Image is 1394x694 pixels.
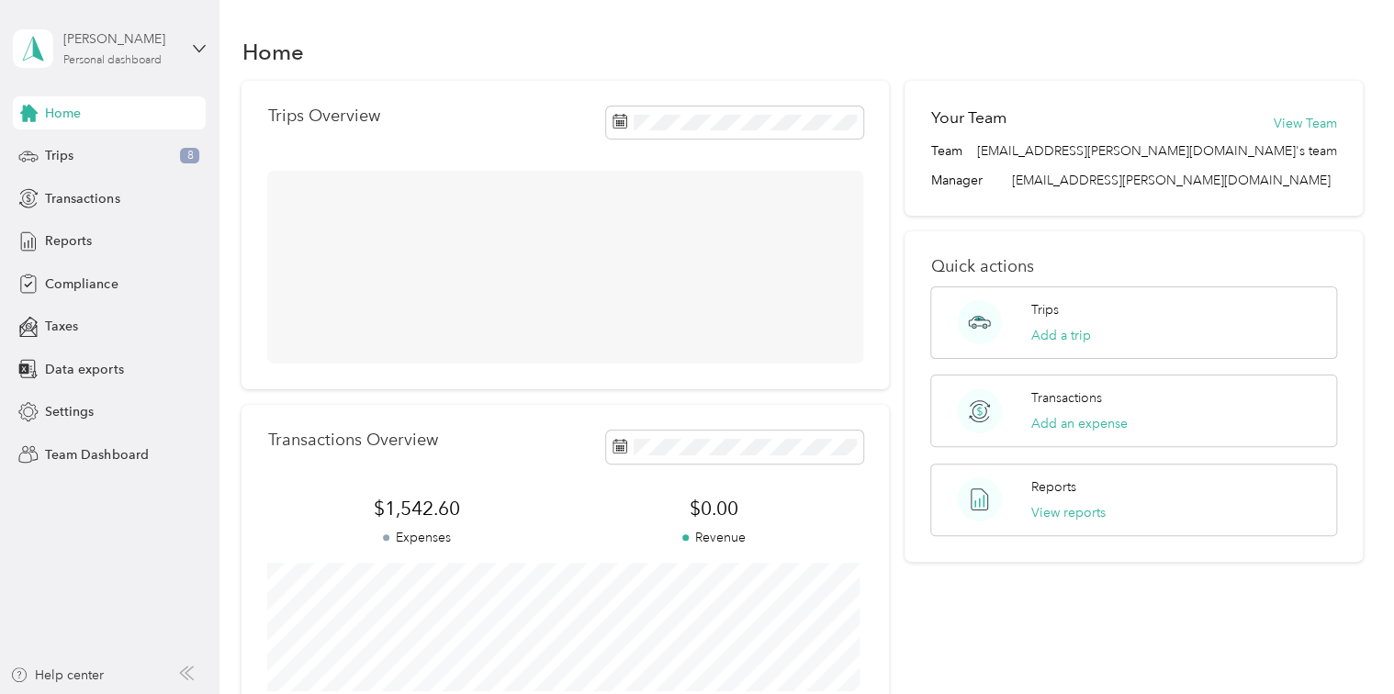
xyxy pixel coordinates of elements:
span: [EMAIL_ADDRESS][PERSON_NAME][DOMAIN_NAME] [1012,173,1331,188]
span: Team Dashboard [45,445,148,465]
h1: Home [242,42,303,62]
p: Expenses [267,528,565,547]
div: [PERSON_NAME] [63,29,178,49]
button: Add an expense [1031,414,1128,433]
span: Transactions [45,189,119,208]
span: Compliance [45,274,118,294]
span: Data exports [45,360,123,379]
span: [EMAIL_ADDRESS][PERSON_NAME][DOMAIN_NAME]'s team [977,141,1337,161]
h2: Your Team [930,106,1006,129]
span: $1,542.60 [267,496,565,521]
span: Team [930,141,961,161]
p: Trips Overview [267,106,379,126]
span: 8 [180,148,199,164]
span: $0.00 [566,496,863,521]
p: Revenue [566,528,863,547]
p: Transactions Overview [267,431,437,450]
span: Home [45,104,81,123]
p: Trips [1031,300,1059,319]
span: Trips [45,146,73,165]
p: Transactions [1031,388,1102,408]
p: Reports [1031,477,1076,497]
p: Quick actions [930,257,1336,276]
button: Add a trip [1031,326,1091,345]
div: Personal dashboard [63,55,162,66]
span: Settings [45,402,94,421]
iframe: Everlance-gr Chat Button Frame [1291,591,1394,694]
span: Reports [45,231,92,251]
button: View Team [1274,114,1337,133]
button: Help center [10,666,104,685]
button: View reports [1031,503,1106,522]
span: Taxes [45,317,78,336]
span: Manager [930,171,982,190]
